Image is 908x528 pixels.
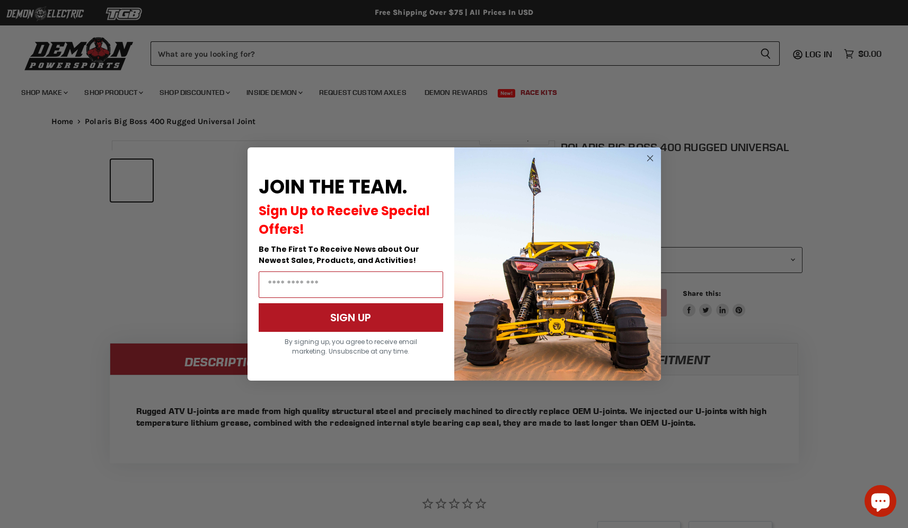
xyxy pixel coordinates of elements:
button: SIGN UP [259,303,443,332]
img: a9095488-b6e7-41ba-879d-588abfab540b.jpeg [454,147,661,381]
span: Sign Up to Receive Special Offers! [259,202,430,238]
span: By signing up, you agree to receive email marketing. Unsubscribe at any time. [285,337,417,356]
input: Email Address [259,271,443,298]
span: JOIN THE TEAM. [259,173,407,200]
inbox-online-store-chat: Shopify online store chat [861,485,900,520]
button: Close dialog [643,152,657,165]
span: Be The First To Receive News about Our Newest Sales, Products, and Activities! [259,244,419,266]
